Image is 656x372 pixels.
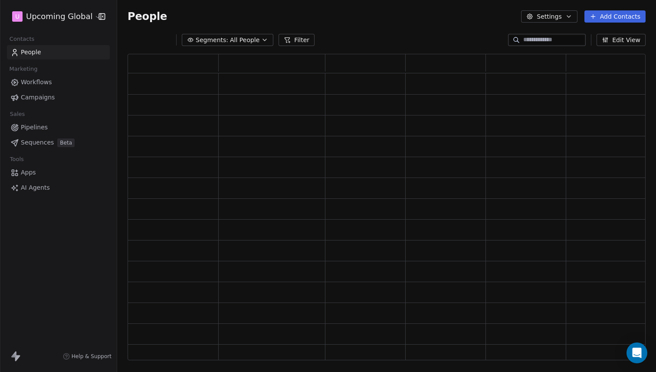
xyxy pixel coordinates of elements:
[230,36,259,45] span: All People
[7,120,110,135] a: Pipelines
[21,138,54,147] span: Sequences
[279,34,315,46] button: Filter
[21,168,36,177] span: Apps
[21,78,52,87] span: Workflows
[521,10,577,23] button: Settings
[6,108,29,121] span: Sales
[63,353,112,360] a: Help & Support
[21,93,55,102] span: Campaigns
[196,36,228,45] span: Segments:
[10,9,92,24] button: UUpcoming Global
[128,73,646,361] div: grid
[6,153,27,166] span: Tools
[597,34,646,46] button: Edit View
[21,123,48,132] span: Pipelines
[7,45,110,59] a: People
[21,48,41,57] span: People
[6,33,38,46] span: Contacts
[7,90,110,105] a: Campaigns
[26,11,92,22] span: Upcoming Global
[21,183,50,192] span: AI Agents
[15,12,20,21] span: U
[7,165,110,180] a: Apps
[7,75,110,89] a: Workflows
[57,138,75,147] span: Beta
[584,10,646,23] button: Add Contacts
[128,10,167,23] span: People
[7,135,110,150] a: SequencesBeta
[6,63,41,76] span: Marketing
[626,342,647,363] div: Open Intercom Messenger
[7,181,110,195] a: AI Agents
[72,353,112,360] span: Help & Support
